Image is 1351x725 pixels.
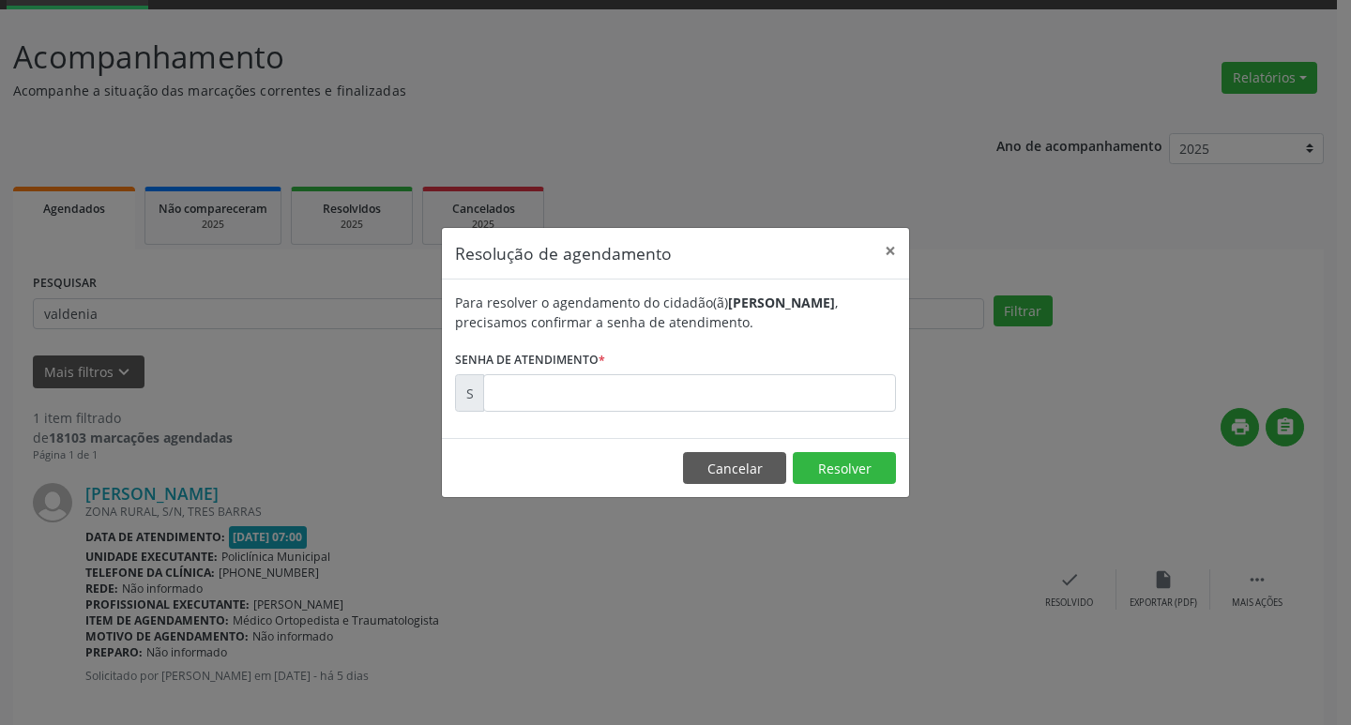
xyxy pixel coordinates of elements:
button: Close [872,228,909,274]
b: [PERSON_NAME] [728,294,835,311]
div: S [455,374,484,412]
button: Cancelar [683,452,786,484]
div: Para resolver o agendamento do cidadão(ã) , precisamos confirmar a senha de atendimento. [455,293,896,332]
label: Senha de atendimento [455,345,605,374]
h5: Resolução de agendamento [455,241,672,265]
button: Resolver [793,452,896,484]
